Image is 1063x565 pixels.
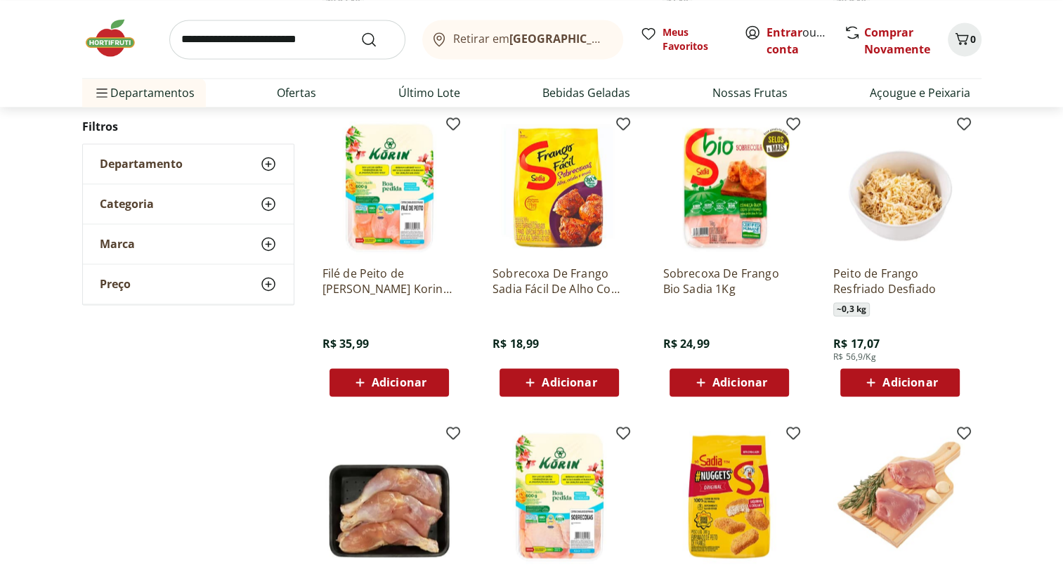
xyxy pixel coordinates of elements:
[493,430,626,564] img: Sobrecoxa de Frango Congelada Korin 600g
[93,76,110,110] button: Menu
[83,184,294,223] button: Categoria
[83,224,294,264] button: Marca
[322,121,456,254] img: Filé de Peito de Frango Congelado Korin 600g
[493,336,539,351] span: R$ 18,99
[322,430,456,564] img: Coxa e Sobrecoxa de Frango Resfriadas Light Unidade
[833,336,880,351] span: R$ 17,07
[100,157,183,171] span: Departamento
[833,266,967,297] a: Peito de Frango Resfriado Desfiado
[663,430,796,564] img: Nuggets Tradicional De Frango Sadia - 300G
[277,84,316,101] a: Ofertas
[82,112,294,141] h2: Filtros
[360,31,394,48] button: Submit Search
[767,25,844,57] a: Criar conta
[833,351,876,363] span: R$ 56,9/Kg
[100,197,154,211] span: Categoria
[767,25,802,40] a: Entrar
[833,121,967,254] img: Peito de Frango Resfriado Desfiado
[82,17,152,59] img: Hortifruti
[864,25,930,57] a: Comprar Novamente
[663,336,709,351] span: R$ 24,99
[453,32,608,45] span: Retirar em
[322,266,456,297] a: Filé de Peito de [PERSON_NAME] Korin 600g
[712,377,767,388] span: Adicionar
[422,20,623,59] button: Retirar em[GEOGRAPHIC_DATA]/[GEOGRAPHIC_DATA]
[330,368,449,396] button: Adicionar
[663,121,796,254] img: Sobrecoxa De Frango Bio Sadia 1Kg
[767,24,829,58] span: ou
[542,84,630,101] a: Bebidas Geladas
[640,25,727,53] a: Meus Favoritos
[100,237,135,251] span: Marca
[663,266,796,297] a: Sobrecoxa De Frango Bio Sadia 1Kg
[833,430,967,564] img: Sobrecoxa de Frango Resfriado Light
[493,266,626,297] a: Sobrecoxa De Frango Sadia Fácil De Alho Com Cebola Congelada 800G
[500,368,619,396] button: Adicionar
[493,121,626,254] img: Sobrecoxa De Frango Sadia Fácil De Alho Com Cebola Congelada 800G
[840,368,960,396] button: Adicionar
[509,31,746,46] b: [GEOGRAPHIC_DATA]/[GEOGRAPHIC_DATA]
[372,377,426,388] span: Adicionar
[169,20,405,59] input: search
[882,377,937,388] span: Adicionar
[93,76,195,110] span: Departamentos
[670,368,789,396] button: Adicionar
[542,377,596,388] span: Adicionar
[398,84,460,101] a: Último Lote
[870,84,970,101] a: Açougue e Peixaria
[833,302,870,316] span: ~ 0,3 kg
[83,144,294,183] button: Departamento
[322,336,369,351] span: R$ 35,99
[100,277,131,291] span: Preço
[948,22,982,56] button: Carrinho
[663,25,727,53] span: Meus Favoritos
[712,84,788,101] a: Nossas Frutas
[970,32,976,46] span: 0
[83,264,294,304] button: Preço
